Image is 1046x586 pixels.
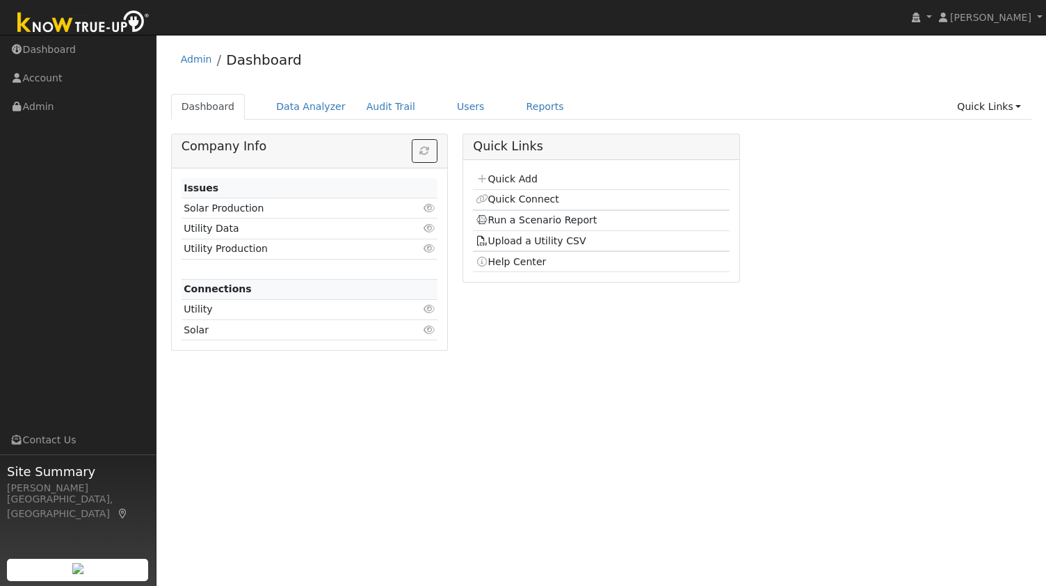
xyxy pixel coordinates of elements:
i: Click to view [423,244,435,253]
i: Click to view [423,223,435,233]
a: Run a Scenario Report [476,214,597,225]
img: retrieve [72,563,83,574]
span: [PERSON_NAME] [950,12,1031,23]
a: Help Center [476,256,547,267]
h5: Company Info [182,139,437,154]
a: Audit Trail [356,94,426,120]
a: Data Analyzer [266,94,356,120]
a: Quick Links [947,94,1031,120]
a: Admin [181,54,212,65]
a: Users [446,94,495,120]
strong: Issues [184,182,218,193]
a: Quick Connect [476,193,559,205]
h5: Quick Links [473,139,729,154]
a: Reports [516,94,574,120]
td: Utility [182,299,396,319]
i: Click to view [423,325,435,335]
i: Click to view [423,304,435,314]
a: Upload a Utility CSV [476,235,586,246]
td: Solar [182,320,396,340]
div: [PERSON_NAME] [7,481,149,496]
a: Quick Add [476,173,538,184]
img: Know True-Up [10,8,156,39]
td: Utility Data [182,219,396,239]
a: Map [117,508,129,519]
div: [GEOGRAPHIC_DATA], [GEOGRAPHIC_DATA] [7,492,149,521]
strong: Connections [184,283,252,294]
a: Dashboard [171,94,246,120]
td: Solar Production [182,198,396,219]
span: Site Summary [7,462,149,481]
i: Click to view [423,203,435,213]
a: Dashboard [226,52,302,68]
td: Utility Production [182,239,396,259]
